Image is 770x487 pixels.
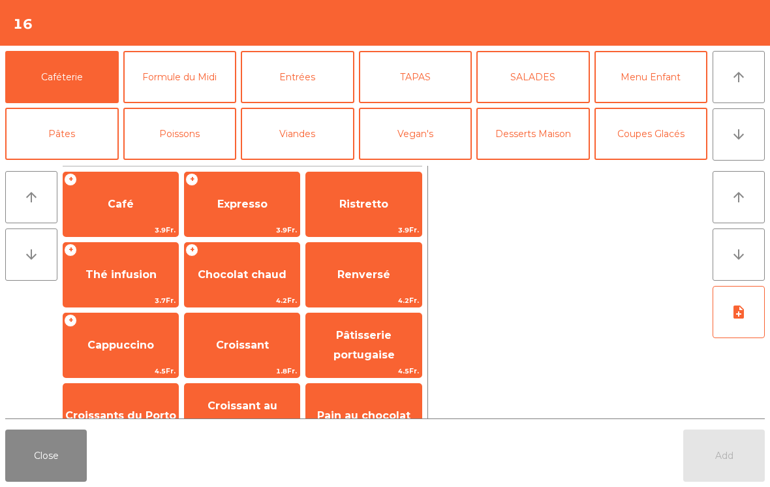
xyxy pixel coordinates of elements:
span: 1.8Fr. [185,365,300,377]
span: 3.9Fr. [63,224,178,236]
button: Pâtes [5,108,119,160]
span: 4.5Fr. [63,365,178,377]
button: arrow_downward [713,228,765,281]
i: arrow_downward [731,247,747,262]
span: 4.5Fr. [306,365,421,377]
span: + [185,173,198,186]
button: Close [5,430,87,482]
span: + [185,243,198,257]
button: note_add [713,286,765,338]
button: TAPAS [359,51,472,103]
button: Menu Enfant [594,51,708,103]
span: Croissant au chocolat pt [208,400,277,432]
span: 3.9Fr. [185,224,300,236]
i: note_add [731,304,747,320]
span: Pâtisserie portugaise [333,329,395,361]
button: Poissons [123,108,237,160]
span: 4.2Fr. [185,294,300,307]
button: Viandes [241,108,354,160]
h4: 16 [13,14,33,34]
span: Ristretto [339,198,388,210]
span: + [64,173,77,186]
i: arrow_downward [731,127,747,142]
button: Formule du Midi [123,51,237,103]
span: Croissant [216,339,269,351]
button: arrow_upward [5,171,57,223]
span: 3.7Fr. [63,294,178,307]
button: arrow_upward [713,171,765,223]
button: Entrées [241,51,354,103]
span: Pain au chocolat [317,409,410,422]
button: Desserts Maison [476,108,590,160]
button: arrow_upward [713,51,765,103]
button: Coupes Glacés [594,108,708,160]
i: arrow_upward [731,189,747,205]
span: Chocolat chaud [198,268,286,281]
span: Expresso [217,198,268,210]
span: + [64,243,77,257]
span: 3.9Fr. [306,224,421,236]
span: + [64,314,77,327]
button: arrow_downward [713,108,765,161]
i: arrow_upward [23,189,39,205]
span: 4.2Fr. [306,294,421,307]
span: Cappuccino [87,339,154,351]
span: Croissants du Porto [65,409,176,422]
button: Caféterie [5,51,119,103]
button: arrow_downward [5,228,57,281]
i: arrow_upward [731,69,747,85]
button: Vegan's [359,108,472,160]
span: Café [108,198,134,210]
button: SALADES [476,51,590,103]
span: Thé infusion [85,268,157,281]
i: arrow_downward [23,247,39,262]
span: Renversé [337,268,390,281]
